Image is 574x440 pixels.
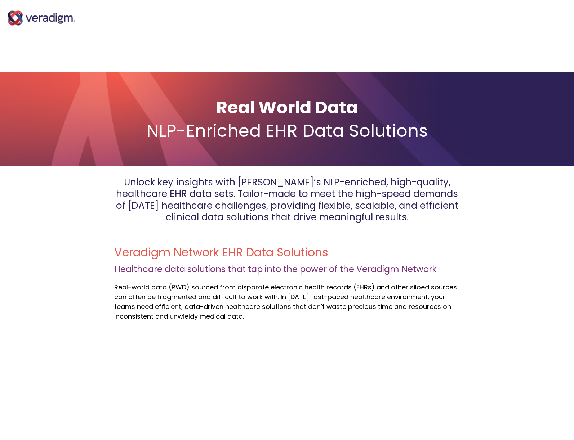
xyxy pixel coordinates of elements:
[114,283,128,292] span: Real
[114,263,437,275] span: Healthcare data solutions that tap into the power of the Veradigm Network
[5,4,77,32] img: Veradigm Logo
[116,187,458,224] span: Tailor-made to meet the high-speed demands of [DATE] healthcare challenges, providing flexible, s...
[146,119,428,143] span: NLP-Enriched EHR Data Solutions
[114,244,328,260] span: Veradigm Network EHR Data Solutions
[216,95,358,120] span: Real World Data
[116,176,450,201] span: Unlock key insights with [PERSON_NAME]’s NLP-enriched, high-quality, healthcare EHR data sets.
[114,283,457,321] span: -world data (RWD) sourced from disparate electronic health records (EHRs) and other siloed source...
